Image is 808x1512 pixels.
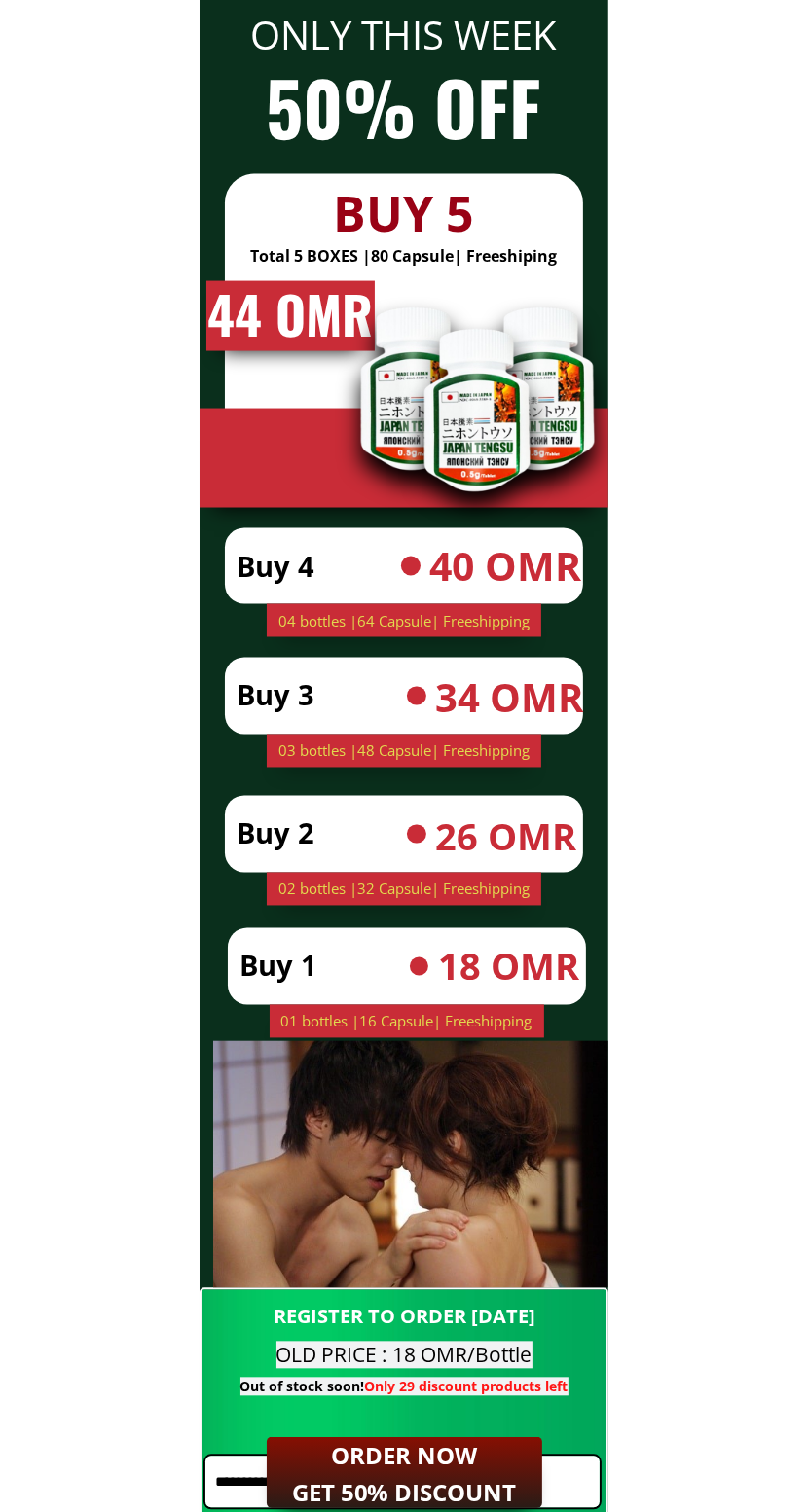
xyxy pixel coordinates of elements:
[225,174,583,252] div: BUY 5
[200,4,608,66] div: ONLY THIS WEEK
[200,49,608,165] div: 50% OFF
[270,1010,544,1033] div: 01 bottles |16 Capsule| Freeshipping
[206,1302,602,1333] div: REGISTER TO ORDER [DATE]
[267,610,541,633] div: 04 bottles |64 Capsule| Freeshipping
[429,534,583,598] div: 40 OMR
[435,808,612,867] div: 26 OMR
[239,944,432,989] div: Buy 1
[238,544,430,589] div: Buy 4
[276,1342,533,1369] span: OLD PRICE : 18 OMR/Bottle
[225,244,583,270] div: Total 5 BOXES |80 Capsule| Freeshiping
[267,739,541,763] div: 03 bottles |48 Capsule| Freeshipping
[439,937,591,996] div: 18 OMR
[267,878,541,901] div: 02 bottles |32 Capsule| Freeshipping
[238,811,430,856] div: Buy 2
[206,272,375,355] div: 44 OMR
[435,667,589,730] div: 34 OMR
[280,1437,529,1512] h2: ORDER NOW GET 50% DISCOUNT
[238,673,430,718] div: Buy 3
